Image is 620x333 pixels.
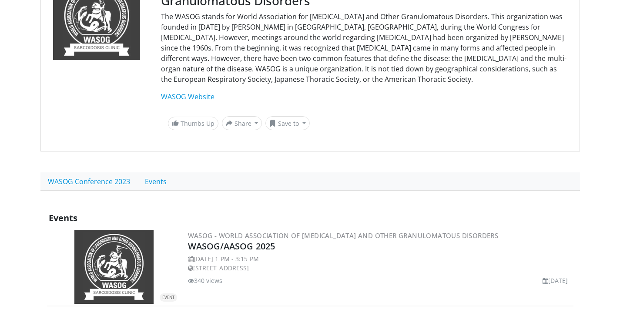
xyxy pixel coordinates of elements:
span: Events [49,212,77,224]
p: The WASOG stands for World Association for [MEDICAL_DATA] and Other Granulomatous Disorders. This... [161,11,567,84]
a: Events [137,172,174,191]
a: WASOG/AASOG 2025 [188,240,275,252]
img: 0bc7190f-a925-4d56-9da5-dad86829cdce.png.300x170_q85_autocrop_double_scale_upscale_version-0.2.png [74,230,154,304]
li: [DATE] [543,276,568,285]
div: [DATE] 1 PM - 3:15 PM [STREET_ADDRESS] [188,254,572,272]
button: Share [222,116,262,130]
a: WASOG Website [161,92,214,101]
a: EVENT [49,230,179,304]
a: Thumbs Up [168,117,218,130]
a: WASOG Conference 2023 [40,172,137,191]
a: WASOG - World Association of [MEDICAL_DATA] and Other Granulomatous Disorders [188,231,499,240]
li: 340 views [188,276,223,285]
button: Save to [265,116,310,130]
small: EVENT [162,295,174,300]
